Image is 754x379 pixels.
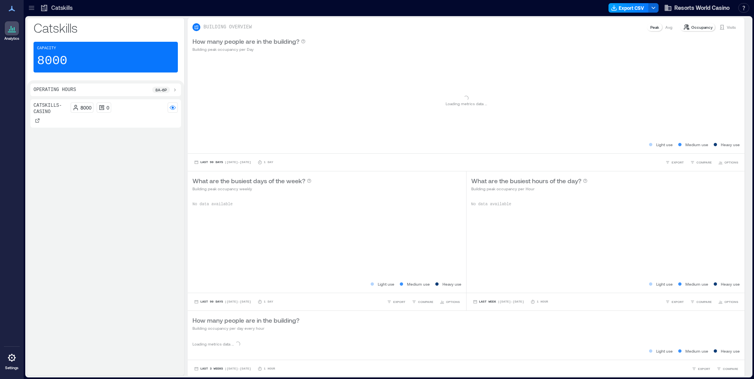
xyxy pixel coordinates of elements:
p: Light use [656,141,673,148]
button: COMPARE [715,365,740,373]
p: 8a - 6p [155,87,167,93]
button: Last Week |[DATE]-[DATE] [471,298,526,306]
p: Light use [378,281,394,287]
p: Medium use [407,281,430,287]
span: EXPORT [698,366,710,371]
span: Resorts World Casino [674,4,730,12]
button: COMPARE [689,298,713,306]
button: OPTIONS [438,298,461,306]
button: EXPORT [664,298,685,306]
p: How many people are in the building? [192,316,299,325]
p: Occupancy [691,24,713,30]
p: Operating Hours [34,87,76,93]
button: COMPARE [689,158,713,166]
p: No data available [471,201,740,208]
p: 1 Hour [264,366,275,371]
p: How many people are in the building? [192,37,299,46]
p: Building peak occupancy weekly [192,186,312,192]
span: EXPORT [672,299,684,304]
p: Building peak occupancy per Day [192,46,306,52]
p: Medium use [685,141,708,148]
p: Heavy use [721,281,740,287]
p: Settings [5,366,19,370]
button: EXPORT [664,158,685,166]
p: 1 Day [264,299,273,304]
p: Catskills [34,20,178,35]
p: Avg [665,24,672,30]
button: Last 90 Days |[DATE]-[DATE] [192,298,253,306]
button: Resorts World Casino [662,2,732,14]
p: Heavy use [721,141,740,148]
a: Settings [2,348,21,373]
button: OPTIONS [717,158,740,166]
button: OPTIONS [717,298,740,306]
p: Loading metrics data ... [446,100,487,107]
p: Building peak occupancy per Hour [471,186,588,192]
span: COMPARE [723,366,738,371]
button: COMPARE [410,298,435,306]
span: COMPARE [418,299,433,304]
a: Analytics [2,19,22,43]
p: Light use [656,281,673,287]
span: OPTIONS [724,299,738,304]
button: EXPORT [385,298,407,306]
p: Peak [650,24,659,30]
p: 1 Day [264,160,273,165]
p: Light use [656,348,673,354]
button: EXPORT [690,365,712,373]
p: 0 [106,104,109,111]
p: Catskills [51,4,73,12]
p: What are the busiest hours of the day? [471,176,581,186]
span: EXPORT [393,299,405,304]
p: What are the busiest days of the week? [192,176,305,186]
span: OPTIONS [724,160,738,165]
p: Capacity [37,45,56,52]
p: 8000 [80,104,91,111]
button: Export CSV [608,3,649,13]
p: 8000 [37,53,67,69]
p: BUILDING OVERVIEW [203,24,252,30]
span: COMPARE [696,160,712,165]
p: Visits [727,24,736,30]
p: 1 Hour [537,299,548,304]
p: No data available [192,201,461,208]
button: Last 90 Days |[DATE]-[DATE] [192,158,253,166]
button: Last 3 Weeks |[DATE]-[DATE] [192,365,253,373]
p: Heavy use [721,348,740,354]
p: Heavy use [442,281,461,287]
span: COMPARE [696,299,712,304]
p: Building occupancy per day every hour [192,325,299,331]
p: Medium use [685,348,708,354]
p: Loading metrics data ... [192,341,234,347]
span: EXPORT [672,160,684,165]
p: Medium use [685,281,708,287]
p: Catskills- Casino [34,102,67,115]
span: OPTIONS [446,299,460,304]
p: Analytics [4,36,19,41]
